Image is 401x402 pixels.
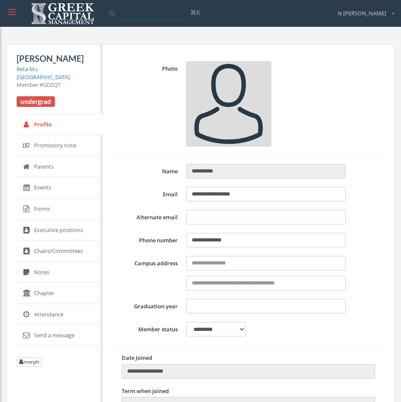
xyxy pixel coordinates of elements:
[17,325,102,346] a: Send a message
[17,96,55,107] span: undergrad
[17,198,102,220] a: Forms
[17,283,102,304] a: Chapter
[43,81,61,89] span: GDZQT
[17,53,84,63] span: [PERSON_NAME]
[115,256,182,290] label: Campus address
[17,65,38,73] a: Beta Mu
[115,61,182,146] label: Photo
[332,3,395,17] div: N [PERSON_NAME]
[17,177,102,198] a: Events
[115,164,182,178] label: Name
[190,8,200,17] span: ⌘K
[115,387,175,395] label: Term when joined
[115,210,182,224] label: Alternate email
[17,81,92,89] div: Member #
[17,262,102,283] a: Notes
[17,135,102,156] a: Promissory note
[17,357,42,367] button: morph
[17,304,102,325] a: Attendance
[17,241,102,262] a: Chairs/Committees
[115,322,182,336] label: Member status
[17,73,70,81] a: [GEOGRAPHIC_DATA]
[115,354,159,362] label: Date Joined
[115,187,182,201] label: Email
[338,9,386,17] span: N [PERSON_NAME]
[17,220,102,241] a: Executive positions
[115,299,182,313] label: Graduation year
[17,156,102,178] a: Parents
[115,233,182,247] label: Phone number
[17,114,102,135] a: Profile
